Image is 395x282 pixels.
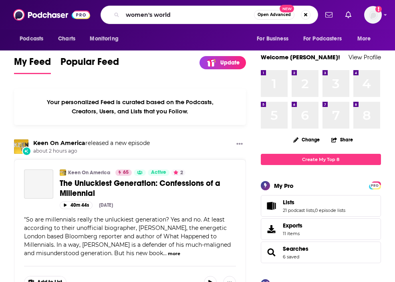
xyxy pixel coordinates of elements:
[233,139,246,149] button: Show More Button
[364,6,382,24] button: Show profile menu
[303,33,342,44] span: For Podcasters
[33,139,85,147] a: Keen On America
[261,53,340,61] a: Welcome [PERSON_NAME]!
[99,202,113,208] div: [DATE]
[274,182,294,189] div: My Pro
[60,169,66,176] img: Keen On America
[60,178,220,198] span: The Unluckiest Generation: Confessions of a Millennial
[283,222,302,229] span: Exports
[357,33,371,44] span: More
[58,33,75,44] span: Charts
[375,6,382,12] svg: Add a profile image
[314,207,315,213] span: ,
[261,195,381,217] span: Lists
[24,216,231,257] span: "
[342,8,355,22] a: Show notifications dropdown
[68,169,110,176] a: Keen On America
[251,31,298,46] button: open menu
[101,6,318,24] div: Search podcasts, credits, & more...
[349,53,381,61] a: View Profile
[283,245,308,252] a: Searches
[200,56,246,69] a: Update
[331,132,353,147] button: Share
[148,169,169,176] a: Active
[254,10,294,20] button: Open AdvancedNew
[60,56,119,73] span: Popular Feed
[22,147,31,155] div: New Episode
[13,7,90,22] img: Podchaser - Follow, Share and Rate Podcasts
[123,8,254,21] input: Search podcasts, credits, & more...
[364,6,382,24] span: Logged in as megcassidy
[60,56,119,74] a: Popular Feed
[261,218,381,240] a: Exports
[283,231,302,236] span: 11 items
[315,207,345,213] a: 0 episode lists
[264,247,280,258] a: Searches
[14,89,246,125] div: Your personalized Feed is curated based on the Podcasts, Creators, Users, and Lists that you Follow.
[123,169,129,177] span: 65
[288,135,324,145] button: Change
[370,182,380,188] a: PRO
[258,13,291,17] span: Open Advanced
[283,254,299,260] a: 6 saved
[283,207,314,213] a: 21 podcast lists
[322,8,336,22] a: Show notifications dropdown
[261,242,381,263] span: Searches
[20,33,43,44] span: Podcasts
[60,201,93,209] button: 40m 44s
[364,6,382,24] img: User Profile
[261,154,381,165] a: Create My Top 8
[24,216,231,257] span: So are millennials really the unluckiest generation? Yes and no. At least according to their unof...
[53,31,80,46] a: Charts
[90,33,118,44] span: Monitoring
[14,139,28,154] img: Keen On America
[115,169,132,176] a: 65
[257,33,288,44] span: For Business
[283,199,345,206] a: Lists
[370,183,380,189] span: PRO
[298,31,353,46] button: open menu
[168,250,180,257] button: more
[24,169,53,199] a: The Unluckiest Generation: Confessions of a Millennial
[171,169,185,176] button: 2
[283,199,294,206] span: Lists
[280,5,294,12] span: New
[33,139,150,147] h3: released a new episode
[60,178,236,198] a: The Unluckiest Generation: Confessions of a Millennial
[352,31,381,46] button: open menu
[14,31,54,46] button: open menu
[264,200,280,211] a: Lists
[33,148,150,155] span: about 2 hours ago
[220,59,240,66] p: Update
[151,169,166,177] span: Active
[163,250,167,257] span: ...
[264,224,280,235] span: Exports
[14,56,51,74] a: My Feed
[14,56,51,73] span: My Feed
[84,31,129,46] button: open menu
